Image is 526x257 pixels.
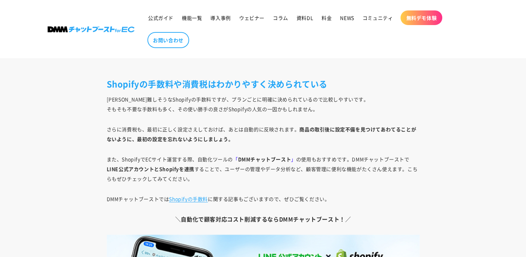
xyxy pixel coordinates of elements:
a: Shopifyの手数料 [169,195,208,202]
a: 機能一覧 [178,10,206,25]
a: 無料デモ体験 [400,10,442,25]
span: 導入事例 [210,15,230,21]
a: 料金 [317,10,336,25]
span: 「 [233,156,238,163]
a: コミュニティ [358,10,397,25]
a: お問い合わせ [147,32,189,48]
p: DMMチャットブーストでは に関する記事もございますので、ぜひご覧ください。 [107,194,420,204]
b: ＼自動化で顧客対応コスト削減するならDMMチャットブースト！／ [175,215,351,223]
a: 導入事例 [206,10,235,25]
strong: DMMチャットブースト [238,156,291,163]
span: 料金 [322,15,332,21]
a: コラム [269,10,292,25]
p: さらに消費税も、最初に正しく設定さえしておけば、あとは自動的に反映されます。 [107,124,420,144]
h2: Shopifyの手数料や消費税はわかりやすく決められている [107,78,420,89]
img: 株式会社DMM Boost [48,26,135,32]
span: お問い合わせ [153,37,184,43]
p: [PERSON_NAME]難しそうなShopifyの手数料ですが、プランごとに明確に決められているので比較しやすいです。 そもそも不要な手数料も多く、その使い勝手の良さがShopifyの人気の一... [107,94,420,114]
span: コラム [273,15,288,21]
a: 公式ガイド [144,10,178,25]
span: 」 [291,156,296,163]
a: NEWS [336,10,358,25]
span: 公式ガイド [148,15,173,21]
span: コミュニティ [363,15,393,21]
a: ウェビナー [235,10,269,25]
p: また、ShopifyでECサイト運営する際、自動化ツールの の使用もおすすめです。DMMチャットブーストで することで、ユーザーの管理やデータ分析など、顧客管理に便利な機能がたくさん使えます。こ... [107,154,420,184]
span: 機能一覧 [182,15,202,21]
strong: LINE公式アカウントとShopifyを連携 [107,165,194,172]
span: 無料デモ体験 [406,15,437,21]
a: 資料DL [292,10,317,25]
span: ウェビナー [239,15,265,21]
span: 資料DL [297,15,313,21]
span: NEWS [340,15,354,21]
